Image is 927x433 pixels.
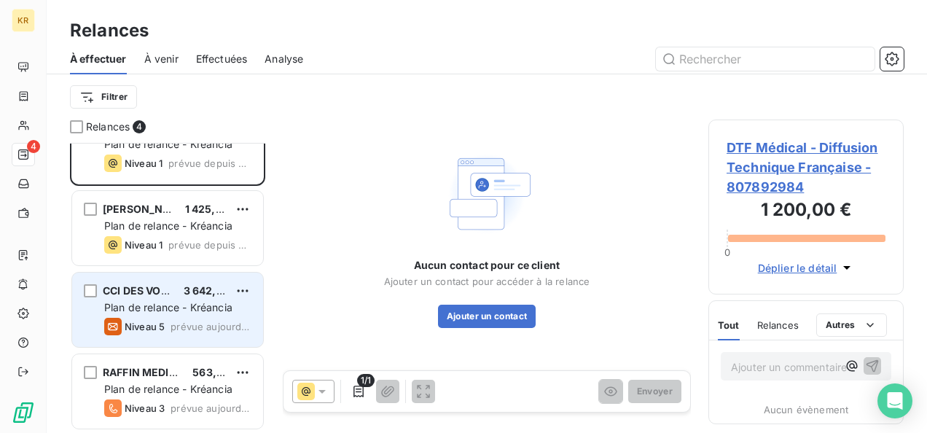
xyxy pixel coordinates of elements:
[718,319,740,331] span: Tout
[196,52,248,66] span: Effectuées
[384,276,590,287] span: Ajouter un contact pour accéder à la relance
[70,17,149,44] h3: Relances
[265,52,303,66] span: Analyse
[70,85,137,109] button: Filtrer
[628,380,681,403] button: Envoyer
[104,383,232,395] span: Plan de relance - Kréancia
[27,140,40,153] span: 4
[12,401,35,424] img: Logo LeanPay
[656,47,875,71] input: Rechercher
[104,219,232,232] span: Plan de relance - Kréancia
[103,366,206,378] span: RAFFIN MEDICAL SA
[125,157,163,169] span: Niveau 1
[877,383,912,418] div: Open Intercom Messenger
[440,147,533,241] img: Empty state
[185,203,239,215] span: 1 425,00 €
[757,319,799,331] span: Relances
[125,402,165,414] span: Niveau 3
[125,321,165,332] span: Niveau 5
[758,260,837,276] span: Déplier le détail
[754,260,859,276] button: Déplier le détail
[727,138,885,197] span: DTF Médical - Diffusion Technique Française - 807892984
[184,284,240,297] span: 3 642,00 €
[171,402,251,414] span: prévue aujourd’hui
[171,321,251,332] span: prévue aujourd’hui
[724,246,730,258] span: 0
[816,313,887,337] button: Autres
[727,197,885,226] h3: 1 200,00 €
[103,203,190,215] span: [PERSON_NAME]
[144,52,179,66] span: À venir
[70,52,127,66] span: À effectuer
[357,374,375,387] span: 1/1
[86,120,130,134] span: Relances
[103,284,189,297] span: CCI DES VOSGES
[125,239,163,251] span: Niveau 1
[70,143,265,433] div: grid
[764,404,848,416] span: Aucun évènement
[192,366,239,378] span: 563,33 €
[414,258,560,273] span: Aucun contact pour ce client
[168,157,251,169] span: prévue depuis 3 jours
[104,138,232,150] span: Plan de relance - Kréancia
[168,239,251,251] span: prévue depuis 3 jours
[438,305,536,328] button: Ajouter un contact
[104,301,232,313] span: Plan de relance - Kréancia
[133,120,146,133] span: 4
[12,9,35,32] div: KR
